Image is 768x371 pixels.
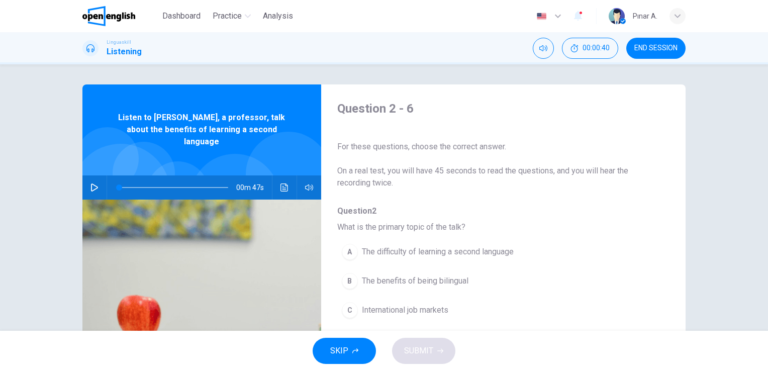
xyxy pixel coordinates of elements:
span: SKIP [330,344,348,358]
img: OpenEnglish logo [82,6,135,26]
button: Practice [209,7,255,25]
span: The benefits of being bilingual [362,275,468,287]
span: Linguaskill [107,39,131,46]
div: C [342,302,358,318]
h1: Listening [107,46,142,58]
button: END SESSION [626,38,686,59]
div: Pınar A. [633,10,657,22]
button: Dashboard [158,7,205,25]
button: SKIP [313,338,376,364]
button: 00:00:40 [562,38,618,59]
span: Dashboard [162,10,201,22]
button: Click to see the audio transcription [276,175,293,200]
span: 00:00:40 [583,44,610,52]
img: Profile picture [609,8,625,24]
img: en [535,13,548,20]
div: Hide [562,38,618,59]
a: OpenEnglish logo [82,6,158,26]
h4: Question 2 - 6 [337,101,653,117]
button: BThe benefits of being bilingual [337,268,617,294]
button: CInternational job markets [337,298,617,323]
span: 00m 47s [236,175,272,200]
button: Analysis [259,7,297,25]
span: Listen to [PERSON_NAME], a professor, talk about the benefits of learning a second language [115,112,289,148]
div: Mute [533,38,554,59]
span: On a real test, you will have 45 seconds to read the questions, and you will hear the recording t... [337,165,653,189]
button: AThe difficulty of learning a second language [337,239,617,264]
div: B [342,273,358,289]
span: Practice [213,10,242,22]
span: For these questions, choose the correct answer. [337,141,653,153]
span: What is the primary topic of the talk? [337,221,653,233]
span: International job markets [362,304,448,316]
span: The difficulty of learning a second language [362,246,514,258]
div: A [342,244,358,260]
span: Question 2 [337,205,653,217]
span: END SESSION [634,44,678,52]
span: Analysis [263,10,293,22]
